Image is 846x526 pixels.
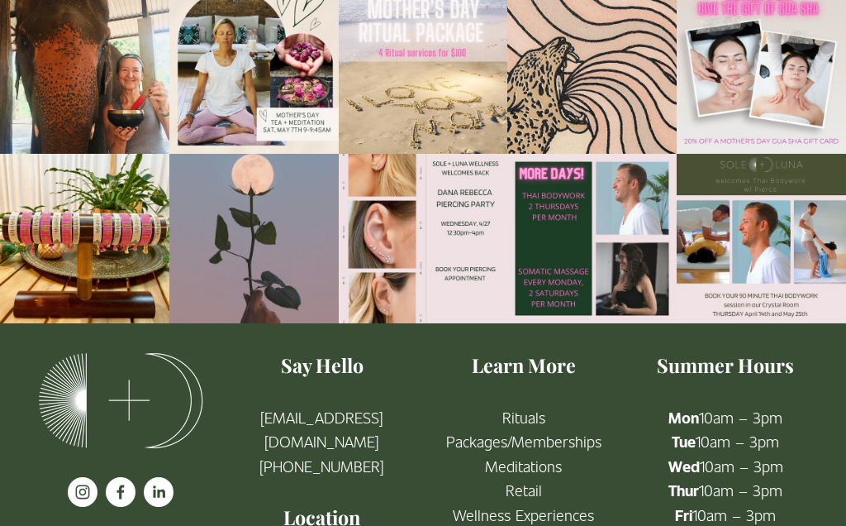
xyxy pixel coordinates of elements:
a: LinkedIn [144,478,173,508]
a: Packages/Memberships [446,430,601,455]
img: Loud + Clear! We are excited to team up and offer more days for our newest specialists!&nbsp;&nbs... [507,155,677,324]
h4: Summer Hours [639,353,812,380]
h4: Say Hello [235,353,409,380]
a: [PHONE_NUMBER] [259,455,384,480]
a: Meditations [485,455,562,480]
strong: Mon [668,408,699,428]
a: etail [515,479,542,504]
strong: Tue [672,432,696,452]
img: S+L is over the 🌙 to welcome Pierce Doerr! Pierce brings Thai Bodywork to SLW! 90 minute sessions... [677,155,846,324]
strong: Wed [668,457,700,477]
a: Rituals [502,406,545,431]
strong: Thur [668,481,699,501]
a: facebook-unauth [106,478,135,508]
strong: Fri [675,505,692,526]
h4: Learn More [437,353,611,380]
img: &ldquo;Invite your fear into consciousness and smile through it; every time you smile through you... [169,135,339,345]
a: [EMAIL_ADDRESS][DOMAIN_NAME] [235,406,409,455]
a: instagram-unauth [68,478,97,508]
img: Still swooning over our DRD ear stacks! Back by request, we welcome @danarebecca for a piercing p... [339,155,508,324]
